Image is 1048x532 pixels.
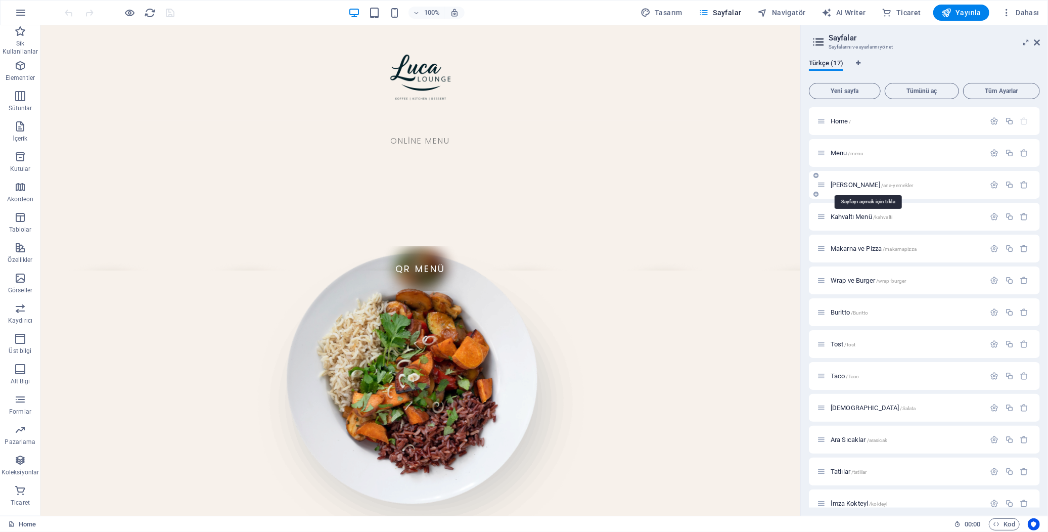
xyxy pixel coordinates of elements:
div: Menu/menu [828,150,985,156]
div: Çoğalt [1005,149,1014,157]
button: Dahası [997,5,1043,21]
button: Tasarım [636,5,687,21]
div: Taco/Taco [828,373,985,379]
div: Sil [1020,276,1029,285]
h6: Oturum süresi [954,518,981,530]
div: Çoğalt [1005,372,1014,380]
div: Ayarlar [990,467,999,476]
span: /tost [845,342,856,347]
button: Ön izleme modundan çıkıp düzenlemeye devam etmek için buraya tıklayın [124,7,136,19]
span: Tüm Ayarlar [968,88,1035,94]
div: Çoğalt [1005,467,1014,476]
span: Sayfayı açmak için tıkla [831,340,855,348]
p: Akordeon [7,195,34,203]
span: Yayınla [941,8,981,18]
button: 100% [408,7,444,19]
span: /kokteyl [869,501,887,507]
p: Özellikler [8,256,32,264]
div: Başlangıç sayfası silinemez [1020,117,1029,125]
button: Yeni sayfa [809,83,881,99]
span: /Salata [900,406,916,411]
div: Çoğalt [1005,276,1014,285]
div: Ayarlar [990,181,999,189]
div: Dil Sekmeleri [809,60,1040,79]
span: 00 00 [965,518,980,530]
div: Ayarlar [990,149,999,157]
div: Çoğalt [1005,404,1014,412]
span: Ticaret [882,8,921,18]
span: /tatlilar [851,469,867,475]
span: Sayfayı açmak için tıkla [831,308,868,316]
span: Tümünü aç [889,88,955,94]
div: Çoğalt [1005,244,1014,253]
span: Sayfayı açmak için tıkla [831,468,867,475]
div: Ayarlar [990,372,999,380]
span: Sayfayı açmak için tıkla [831,213,892,220]
p: İçerik [13,135,27,143]
p: Kaydırıcı [8,317,32,325]
div: Tasarım (Ctrl+Alt+Y) [636,5,687,21]
span: Tasarım [641,8,682,18]
div: Ayarlar [990,244,999,253]
div: [PERSON_NAME]/ana-yemekler [828,182,985,188]
span: /arasicak [867,437,887,443]
div: Buritto/Buritto [828,309,985,316]
div: Tost/tost [828,341,985,347]
div: Çoğalt [1005,499,1014,508]
div: Sil [1020,340,1029,348]
p: Kutular [10,165,31,173]
span: Sayfayı açmak için tıkla [831,436,887,444]
div: Sil [1020,308,1029,317]
div: Makarna ve Pizza/makarnapizza [828,245,985,252]
button: Tüm Ayarlar [963,83,1040,99]
span: Sayfayı açmak için tıkla [831,117,851,125]
span: /Buritto [851,310,868,316]
button: Ticaret [878,5,925,21]
div: Çoğalt [1005,308,1014,317]
div: Ayarlar [990,117,999,125]
span: /Taco [846,374,859,379]
p: Üst bilgi [9,347,31,355]
div: Sil [1020,499,1029,508]
span: [PERSON_NAME] [831,181,914,189]
div: Sil [1020,181,1029,189]
span: Sayfayı açmak için tıkla [831,372,859,380]
button: AI Writer [818,5,870,21]
div: Ayarlar [990,212,999,221]
div: Ayarlar [990,340,999,348]
p: Pazarlama [5,438,35,446]
span: /wrap-burger [876,278,906,284]
div: Çoğalt [1005,117,1014,125]
span: Navigatör [758,8,806,18]
p: Koleksiyonlar [2,468,39,476]
span: Yeni sayfa [813,88,876,94]
span: Kod [993,518,1015,530]
div: Home/ [828,118,985,124]
button: Usercentrics [1028,518,1040,530]
div: Sil [1020,149,1029,157]
button: Tümünü aç [885,83,960,99]
span: /ana-yemekler [881,183,914,188]
div: Sil [1020,372,1029,380]
div: İmza Kokteyl/kokteyl [828,500,985,507]
a: Seçimi iptal etmek için tıkla. Sayfaları açmak için çift tıkla [8,518,36,530]
h2: Sayfalar [829,33,1040,42]
div: Sil [1020,244,1029,253]
div: Ayarlar [990,499,999,508]
div: Tatlılar/tatlilar [828,468,985,475]
p: Tablolar [9,226,32,234]
div: Çoğalt [1005,435,1014,444]
button: Sayfalar [695,5,746,21]
div: Ayarlar [990,276,999,285]
button: Navigatör [754,5,810,21]
p: Sütunlar [9,104,32,112]
span: Sayfalar [699,8,742,18]
span: /makarnapizza [883,246,917,252]
p: Elementler [6,74,35,82]
div: Wrap ve Burger/wrap-burger [828,277,985,284]
p: Alt Bigi [11,377,30,385]
span: Dahası [1001,8,1039,18]
span: Sayfayı açmak için tıkla [831,149,863,157]
div: Çoğalt [1005,340,1014,348]
p: Görseller [8,286,32,294]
